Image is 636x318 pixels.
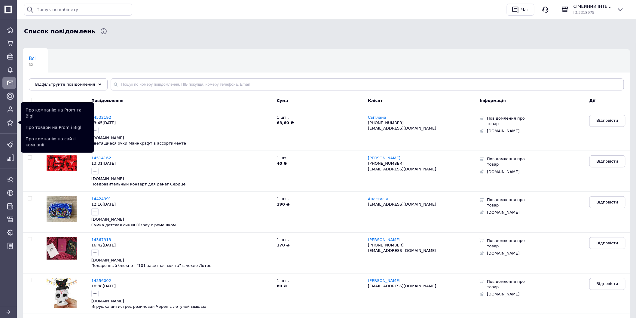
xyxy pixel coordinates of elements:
[277,243,290,247] b: 170 ₴
[91,202,272,207] div: 12:16[DATE]
[91,182,186,186] span: Поздравительный конверт для денег Сердце
[91,223,176,227] span: Сумка детская синяя Disney с ремешком
[91,263,211,268] a: Подарочный блокнот "101 заветная мечта" в чехле Лотос
[478,93,588,110] div: Інформація
[91,182,186,187] a: Поздравительный конверт для денег Сердце
[24,27,95,36] span: Список повідомлень
[91,115,111,120] a: 14532192
[21,121,94,133] a: Про товари на Prom і Bigl
[91,223,176,228] a: Сумка детская синяя Disney с ремешком
[91,258,272,263] div: [DOMAIN_NAME]
[91,298,272,304] div: [DOMAIN_NAME]
[368,115,386,120] a: Світлана
[277,115,362,120] p: 1 шт. ,
[520,5,531,14] div: Чат
[91,243,272,248] div: 16:42[DATE]
[597,118,618,123] span: Відповісти
[91,161,272,166] div: 13:31[DATE]
[91,237,111,242] a: 14367913
[368,197,388,201] a: Анастасія
[597,240,618,246] span: Відповісти
[91,217,272,222] div: [DOMAIN_NAME]
[91,304,206,309] a: Игрушка антистрес резиновая Череп с летучей мышью
[589,278,625,290] a: Відповісти
[368,237,400,242] a: [PERSON_NAME]
[91,283,272,289] div: 18:38[DATE]
[91,120,272,126] div: 23:45[DATE]
[484,209,529,216] div: [DOMAIN_NAME]
[277,237,362,243] p: 1 шт. ,
[368,248,436,253] span: [EMAIL_ADDRESS][DOMAIN_NAME]
[111,78,624,90] input: Пошук по номеру повідомлення, ПІБ покупця, номеру телефона, Email
[21,105,94,121] a: Про компанію на Prom та Bigl
[275,93,363,110] div: Cума
[47,196,77,222] img: Повідомлення 14424991
[573,3,612,9] span: СІМЕЙНИЙ ІНТЕРНЕТ ГІПЕРМАРКЕТ
[277,284,287,288] b: 80 ₴
[368,156,400,160] span: [PERSON_NAME]
[597,281,618,286] span: Відповісти
[277,161,287,166] b: 40 ₴
[91,135,272,141] div: [DOMAIN_NAME]
[588,93,630,110] div: Дії
[26,136,89,148] span: Про компанію на сайті компанії
[507,4,534,16] button: Чат
[573,11,595,15] span: ID: 3318975
[91,156,111,160] a: 14514162
[597,200,618,205] span: Відповісти
[484,291,529,298] div: [DOMAIN_NAME]
[484,250,529,257] div: [DOMAIN_NAME]
[368,243,404,247] span: [PHONE_NUMBER]
[368,156,400,161] a: [PERSON_NAME]
[29,56,36,61] span: Всі
[277,202,290,206] b: 190 ₴
[47,155,77,171] img: Повідомлення 14514162
[368,278,400,283] a: [PERSON_NAME]
[484,278,529,291] div: Повідомлення про товар
[35,82,95,87] span: Відфільтруйте повідомлення
[26,124,89,130] span: Про товари на Prom і Bigl
[484,196,529,209] div: Повідомлення про товар
[24,4,132,16] input: Пошук по кабінету
[368,197,388,201] span: Анастасія
[29,63,36,67] span: 32
[484,168,529,176] div: [DOMAIN_NAME]
[91,278,111,283] a: 14356002
[277,121,294,125] b: 63,60 ₴
[589,196,625,208] a: Відповісти
[88,93,275,110] div: Повідомлення
[91,141,186,146] a: Светящиеся очки Майнкрафт в ассортименте
[47,278,77,308] img: Повідомлення 14356002
[21,133,94,150] a: Про компанію на сайті компанії
[368,126,436,130] span: [EMAIL_ADDRESS][DOMAIN_NAME]
[484,155,529,168] div: Повідомлення про товар
[47,237,77,260] img: Повідомлення 14367913
[597,159,618,164] span: Відповісти
[484,127,529,135] div: [DOMAIN_NAME]
[91,197,111,201] a: 14424991
[368,284,436,288] span: [EMAIL_ADDRESS][DOMAIN_NAME]
[26,107,89,119] span: Про компанію на Prom та Bigl
[589,155,625,167] a: Відповісти
[277,196,362,202] p: 1 шт. ,
[484,115,529,127] div: Повідомлення про товар
[484,237,529,250] div: Повідомлення про товар
[589,115,625,127] a: Відповісти
[368,161,404,166] span: [PHONE_NUMBER]
[91,176,272,182] div: [DOMAIN_NAME]
[277,278,362,283] p: 1 шт. ,
[368,202,436,206] span: [EMAIL_ADDRESS][DOMAIN_NAME]
[589,237,625,249] a: Відповісти
[368,167,436,171] span: [EMAIL_ADDRESS][DOMAIN_NAME]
